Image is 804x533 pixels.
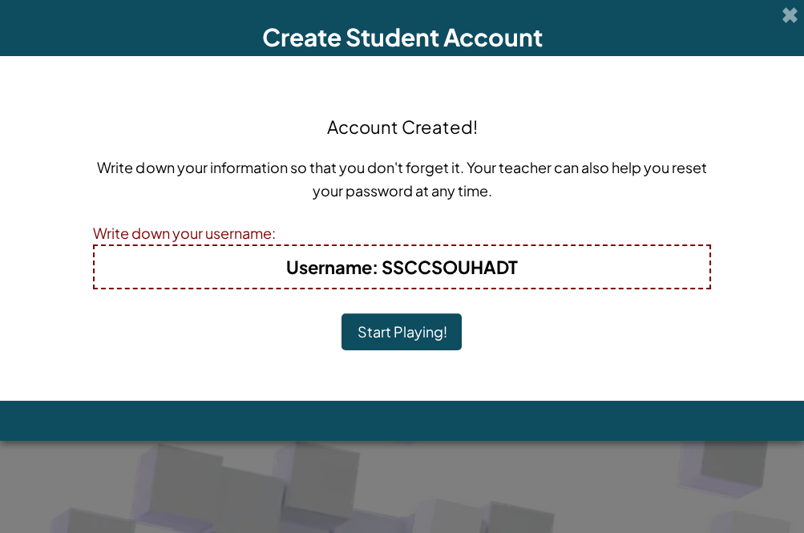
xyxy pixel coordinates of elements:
[286,256,372,278] span: Username
[326,114,477,139] h4: Account Created!
[341,313,462,350] button: Start Playing!
[93,221,710,244] div: Write down your username:
[262,22,543,52] span: Create Student Account
[93,155,710,202] p: Write down your information so that you don't forget it. Your teacher can also help you reset you...
[286,256,518,278] b: : SSCCSOUHADT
